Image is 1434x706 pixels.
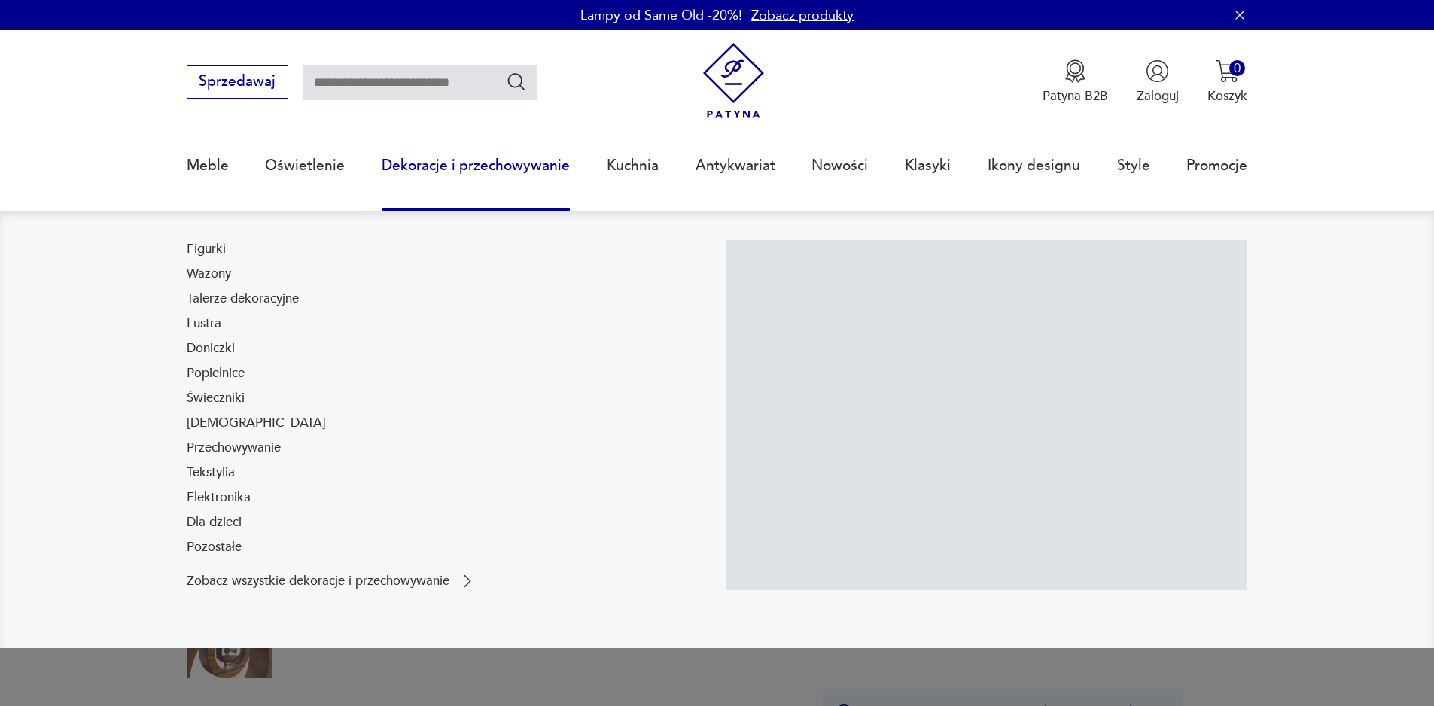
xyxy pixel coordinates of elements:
a: Nowości [811,131,868,200]
p: Zaloguj [1137,87,1179,105]
a: Zobacz wszystkie dekoracje i przechowywanie [187,572,476,590]
img: Ikonka użytkownika [1146,59,1169,83]
a: Wazony [187,265,231,283]
a: [DEMOGRAPHIC_DATA] [187,414,326,432]
a: Świeczniki [187,389,245,407]
a: Figurki [187,240,226,258]
a: Elektronika [187,488,251,507]
button: 0Koszyk [1207,59,1247,105]
a: Popielnice [187,364,245,382]
button: Szukaj [506,71,528,93]
img: Ikona medalu [1064,59,1087,83]
img: Ikona koszyka [1216,59,1239,83]
a: Oświetlenie [265,131,345,200]
a: Ikona medaluPatyna B2B [1043,59,1108,105]
a: Zobacz produkty [751,6,854,25]
a: Lustra [187,315,221,333]
div: 0 [1229,60,1245,76]
a: Meble [187,131,229,200]
a: Antykwariat [696,131,775,200]
p: Lampy od Same Old -20%! [580,6,742,25]
a: Kuchnia [607,131,659,200]
p: Patyna B2B [1043,87,1108,105]
button: Zaloguj [1137,59,1179,105]
a: Sprzedawaj [187,77,288,89]
img: Patyna - sklep z meblami i dekoracjami vintage [696,43,772,119]
a: Przechowywanie [187,439,281,457]
button: Sprzedawaj [187,65,288,99]
a: Klasyki [905,131,951,200]
a: Promocje [1186,131,1247,200]
a: Dekoracje i przechowywanie [382,131,570,200]
a: Ikony designu [988,131,1080,200]
button: Patyna B2B [1043,59,1108,105]
a: Style [1117,131,1150,200]
a: Talerze dekoracyjne [187,290,299,308]
a: Pozostałe [187,538,242,556]
a: Doniczki [187,339,235,358]
a: Tekstylia [187,464,235,482]
p: Koszyk [1207,87,1247,105]
a: Dla dzieci [187,513,242,531]
p: Zobacz wszystkie dekoracje i przechowywanie [187,575,449,587]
